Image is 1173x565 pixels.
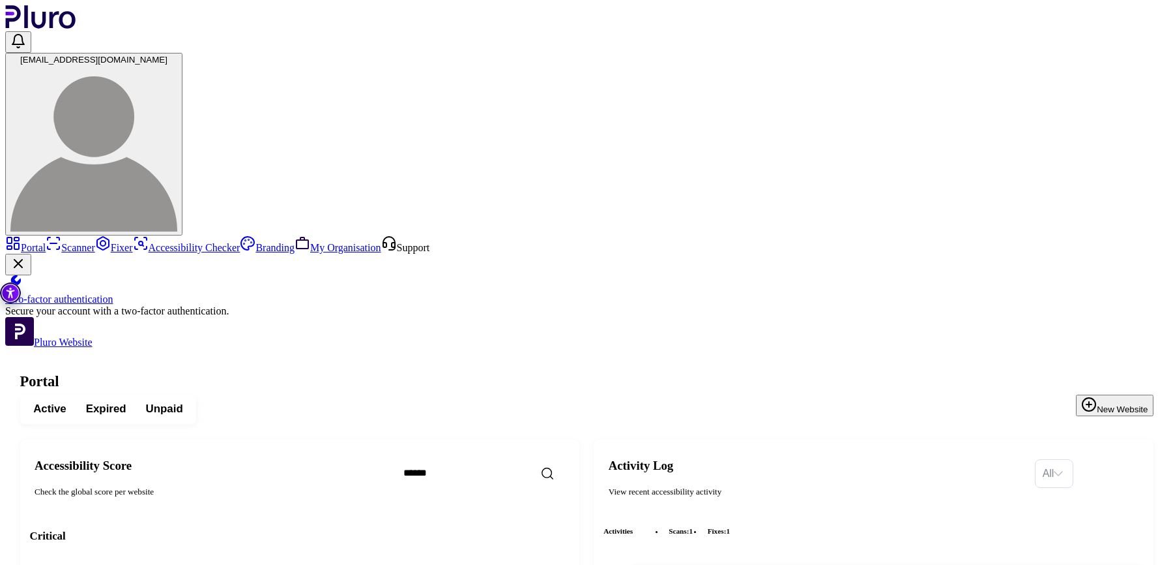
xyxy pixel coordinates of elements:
a: My Organisation [295,242,381,253]
button: Expired [76,399,136,421]
span: Expired [86,402,126,417]
button: Open notifications, you have undefined new notifications [5,31,31,53]
h1: Portal [20,373,1153,390]
span: Active [33,402,66,417]
img: Golan_yu@mail.tel-aviv.gov.il [10,65,177,232]
h2: Accessibility Score [35,459,384,474]
a: Open Pluro Website [5,337,93,348]
span: 1 [726,527,730,535]
span: 1 [689,527,693,535]
a: Scanner [46,242,95,253]
input: Search [394,461,604,486]
div: View recent accessibility activity [609,486,1025,498]
div: Two-factor authentication [5,294,1168,305]
div: Set sorting [1035,459,1074,488]
span: [EMAIL_ADDRESS][DOMAIN_NAME] [20,55,167,65]
a: Fixer [95,242,133,253]
aside: Sidebar menu [5,236,1168,348]
button: New Website [1076,395,1153,416]
li: fixes : [702,525,734,538]
button: Close Two-factor authentication notification [5,254,31,275]
a: Portal [5,242,46,253]
li: scans : [664,525,698,538]
a: Logo [5,20,76,31]
button: Unpaid [136,399,193,421]
a: Two-factor authentication [5,275,1168,305]
div: Activities [603,518,1143,545]
div: Secure your account with a two-factor authentication. [5,305,1168,317]
button: Active [23,399,76,421]
span: Unpaid [146,402,183,417]
a: Accessibility Checker [133,242,240,253]
a: Branding [240,242,295,253]
div: Check the global score per website [35,486,384,498]
h2: Activity Log [609,459,1025,474]
button: [EMAIL_ADDRESS][DOMAIN_NAME]Golan_yu@mail.tel-aviv.gov.il [5,53,182,236]
h3: Critical [30,529,570,544]
a: Open Support screen [381,242,430,253]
